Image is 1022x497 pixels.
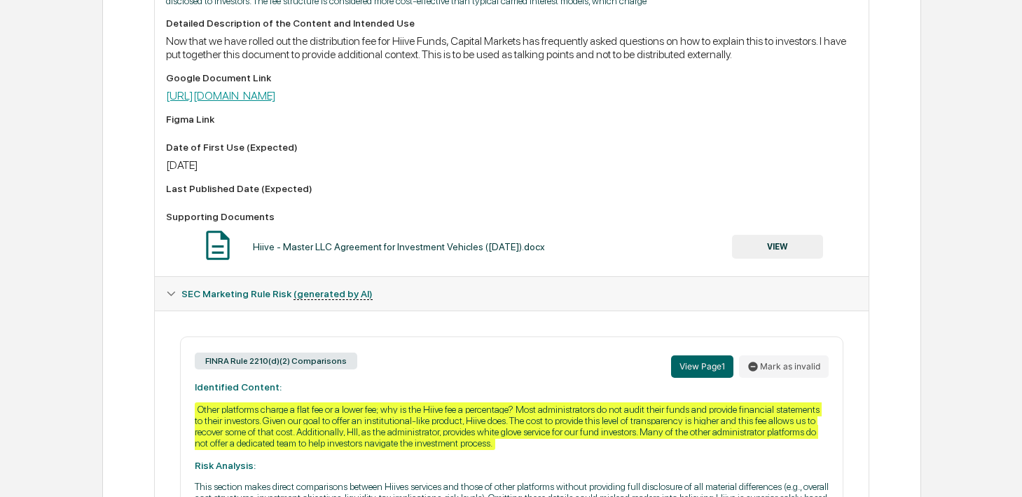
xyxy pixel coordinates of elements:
div: Date of First Use (Expected) [166,142,857,153]
div: Last Published Date (Expected) [166,183,857,194]
div: Hiive - Master LLC Agreement for Investment Vehicles ([DATE]).docx [253,241,545,252]
strong: Risk Analysis: [195,460,256,471]
div: Other platforms charge a flat fee or a lower fee; why is the Hiive fee a percentage? Most adminis... [195,402,822,450]
a: [URL][DOMAIN_NAME] [166,89,276,102]
div: Detailed Description of the Content and Intended Use [166,18,857,29]
div: Supporting Documents [166,211,857,222]
div: Now that we have rolled out the distribution fee for Hiive Funds, Capital Markets has frequently ... [166,34,857,61]
strong: Identified Content: [195,381,282,393]
img: Document Icon [200,228,235,263]
span: SEC Marketing Rule Risk [181,288,373,299]
button: VIEW [732,235,823,259]
div: SEC Marketing Rule Risk (generated by AI) [155,277,869,311]
button: Mark as invalid [739,355,829,378]
button: View Page1 [671,355,733,378]
div: [DATE] [166,158,857,172]
div: Figma Link [166,114,857,125]
div: Google Document Link [166,72,857,83]
u: (generated by AI) [294,288,373,300]
div: FINRA Rule 2210(d)(2) Comparisons [195,353,357,369]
